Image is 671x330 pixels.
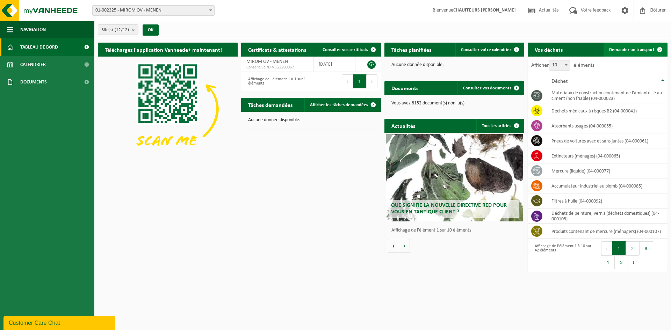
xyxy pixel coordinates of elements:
[546,178,668,193] td: accumulateur industriel au plomb (04-000085)
[143,24,159,36] button: OK
[457,81,524,95] a: Consulter vos documents
[546,193,668,208] td: filtres à huile (04-000092)
[391,63,517,67] p: Aucune donnée disponible.
[546,103,668,118] td: déchets médicaux à risques B2 (04-000041)
[386,134,523,221] a: Que signifie la nouvelle directive RED pour vous en tant que client ?
[549,60,570,70] span: 10
[626,241,640,255] button: 2
[628,255,639,269] button: Next
[609,47,655,52] span: Demander un transport
[615,255,628,269] button: 5
[115,28,129,32] count: (12/12)
[461,47,511,52] span: Consulter votre calendrier
[92,5,215,16] span: 01-002325 - MIROM OV - MENEN
[248,118,374,123] p: Aucune donnée disponible.
[304,98,380,112] a: Afficher les tâches demandées
[546,208,668,224] td: déchets de peinture, vernis (déchets domestiques) (04-000105)
[20,73,47,91] span: Documents
[241,98,300,111] h2: Tâches demandées
[546,133,668,148] td: pneus de voitures avec et sans jantes (04-000061)
[551,79,568,84] span: Déchet
[367,74,377,88] button: Next
[455,43,524,57] a: Consulter votre calendrier
[3,315,117,330] iframe: chat widget
[342,74,353,88] button: Previous
[20,21,46,38] span: Navigation
[241,43,313,56] h2: Certificats & attestations
[601,255,615,269] button: 4
[98,24,138,35] button: Site(s)(12/12)
[245,74,308,89] div: Affichage de l'élément 1 à 1 sur 1 éléments
[601,241,612,255] button: Previous
[317,43,380,57] a: Consulter vos certificats
[640,241,653,255] button: 3
[310,103,368,107] span: Afficher les tâches demandées
[388,239,399,253] button: Vorige
[313,57,355,72] td: [DATE]
[531,63,594,68] label: Afficher éléments
[549,60,570,71] span: 10
[528,43,570,56] h2: Vos déchets
[399,239,410,253] button: Volgende
[246,65,308,70] span: Consent-SelfD-VEG2200067
[384,81,425,95] h2: Documents
[531,241,594,270] div: Affichage de l'élément 1 à 10 sur 42 éléments
[612,241,626,255] button: 1
[391,101,517,106] p: Vous avez 8152 document(s) non lu(s).
[476,119,524,133] a: Tous les articles
[453,8,516,13] strong: CHAUFFEURS [PERSON_NAME]
[98,43,229,56] h2: Téléchargez l'application Vanheede+ maintenant!
[546,118,668,133] td: absorbants usagés (04-000055)
[323,47,368,52] span: Consulter vos certificats
[391,228,521,233] p: Affichage de l'élément 1 sur 10 éléments
[20,56,46,73] span: Calendrier
[93,6,214,15] span: 01-002325 - MIROM OV - MENEN
[546,224,668,239] td: produits contenant de mercure (ménagers) (04-000107)
[384,43,438,56] h2: Tâches planifiées
[391,203,507,215] span: Que signifie la nouvelle directive RED pour vous en tant que client ?
[546,148,668,163] td: extincteurs (ménages) (04-000065)
[98,57,238,161] img: Download de VHEPlus App
[20,38,58,56] span: Tableau de bord
[246,59,288,64] span: MIROM OV - MENEN
[102,25,129,35] span: Site(s)
[604,43,667,57] a: Demander un transport
[384,119,422,132] h2: Actualités
[353,74,367,88] button: 1
[463,86,511,90] span: Consulter vos documents
[546,163,668,178] td: mercure (liquide) (04-000077)
[546,88,668,103] td: matériaux de construction contenant de l'amiante lié au ciment (non friable) (04-000023)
